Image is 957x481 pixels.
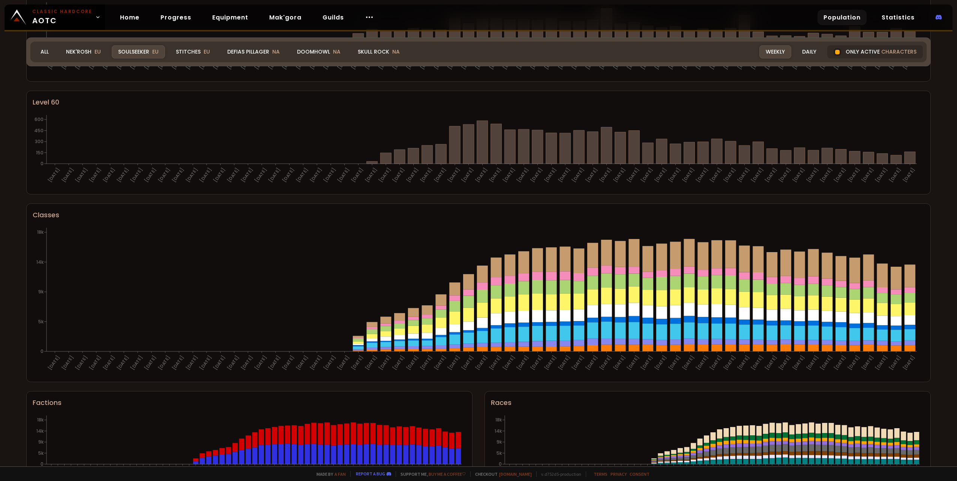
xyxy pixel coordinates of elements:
text: [DATE] [557,354,571,371]
text: [DATE] [640,354,654,371]
small: Classic Hardcore [32,8,92,15]
tspan: 320 [35,3,43,10]
div: Factions [33,397,466,408]
text: [DATE] [447,354,461,371]
span: NA [272,48,280,55]
text: [DATE] [336,167,351,184]
text: [DATE] [833,354,847,371]
text: [DATE] [115,354,130,371]
text: [DATE] [764,167,778,184]
text: [DATE] [419,167,433,184]
div: Doomhowl [291,45,347,58]
tspan: 18k [37,417,44,423]
span: EU [152,48,159,55]
span: AOTC [32,8,92,26]
text: [DATE] [860,354,875,371]
text: [DATE] [60,354,75,371]
text: [DATE] [391,354,406,371]
text: [DATE] [378,167,392,184]
text: [DATE] [129,167,144,184]
text: [DATE] [143,167,158,184]
tspan: 600 [34,116,43,122]
text: [DATE] [46,167,61,184]
text: [DATE] [874,354,889,371]
tspan: 18k [495,417,502,423]
text: [DATE] [777,354,792,371]
div: Soulseeker [112,45,165,58]
div: Level 60 [33,97,924,107]
tspan: 150 [36,149,43,156]
a: Guilds [316,10,350,25]
text: [DATE] [612,167,627,184]
tspan: 5k [38,450,44,456]
a: Statistics [876,10,921,25]
text: [DATE] [240,354,254,371]
tspan: 18k [37,229,44,235]
text: [DATE] [488,354,502,371]
span: Support me, [396,471,466,477]
text: [DATE] [281,167,295,184]
text: [DATE] [695,354,709,371]
a: a fan [334,471,346,477]
text: [DATE] [585,167,599,184]
div: Only active [827,45,923,58]
tspan: 0 [40,461,43,467]
text: [DATE] [143,354,158,371]
div: All [34,45,55,58]
text: [DATE] [253,354,268,371]
span: NA [392,48,400,55]
span: NA [333,48,340,55]
text: [DATE] [626,354,640,371]
text: [DATE] [226,354,240,371]
text: [DATE] [102,167,116,184]
text: [DATE] [722,167,737,184]
div: Weekly [759,45,791,58]
text: [DATE] [722,354,737,371]
text: [DATE] [529,354,544,371]
text: [DATE] [253,167,268,184]
text: [DATE] [364,354,378,371]
text: [DATE] [502,354,516,371]
span: Made by [312,471,346,477]
a: Consent [630,471,649,477]
a: Equipment [206,10,254,25]
text: [DATE] [309,167,323,184]
a: Report a bug [356,471,385,477]
text: [DATE] [653,354,668,371]
text: [DATE] [846,167,861,184]
tspan: 14k [36,428,44,434]
tspan: 0 [40,160,43,167]
text: [DATE] [350,354,364,371]
tspan: 14k [495,428,502,434]
text: [DATE] [322,354,337,371]
text: [DATE] [212,167,227,184]
text: [DATE] [585,354,599,371]
text: [DATE] [888,354,903,371]
text: [DATE] [198,167,213,184]
text: [DATE] [267,167,282,184]
tspan: 5k [38,318,44,325]
text: [DATE] [805,167,820,184]
text: [DATE] [433,354,447,371]
tspan: 450 [34,127,43,134]
text: [DATE] [129,354,144,371]
text: [DATE] [474,167,489,184]
text: [DATE] [474,354,489,371]
text: [DATE] [350,167,364,184]
span: Checkout [470,471,532,477]
text: [DATE] [681,167,696,184]
tspan: 9k [38,439,44,445]
text: [DATE] [405,167,420,184]
text: [DATE] [543,354,558,371]
text: [DATE] [805,354,820,371]
text: [DATE] [447,167,461,184]
a: Mak'gora [263,10,307,25]
text: [DATE] [529,167,544,184]
text: [DATE] [433,167,447,184]
text: [DATE] [777,167,792,184]
text: [DATE] [791,354,806,371]
text: [DATE] [184,167,199,184]
text: [DATE] [681,354,696,371]
a: Progress [154,10,197,25]
tspan: 300 [35,138,43,145]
